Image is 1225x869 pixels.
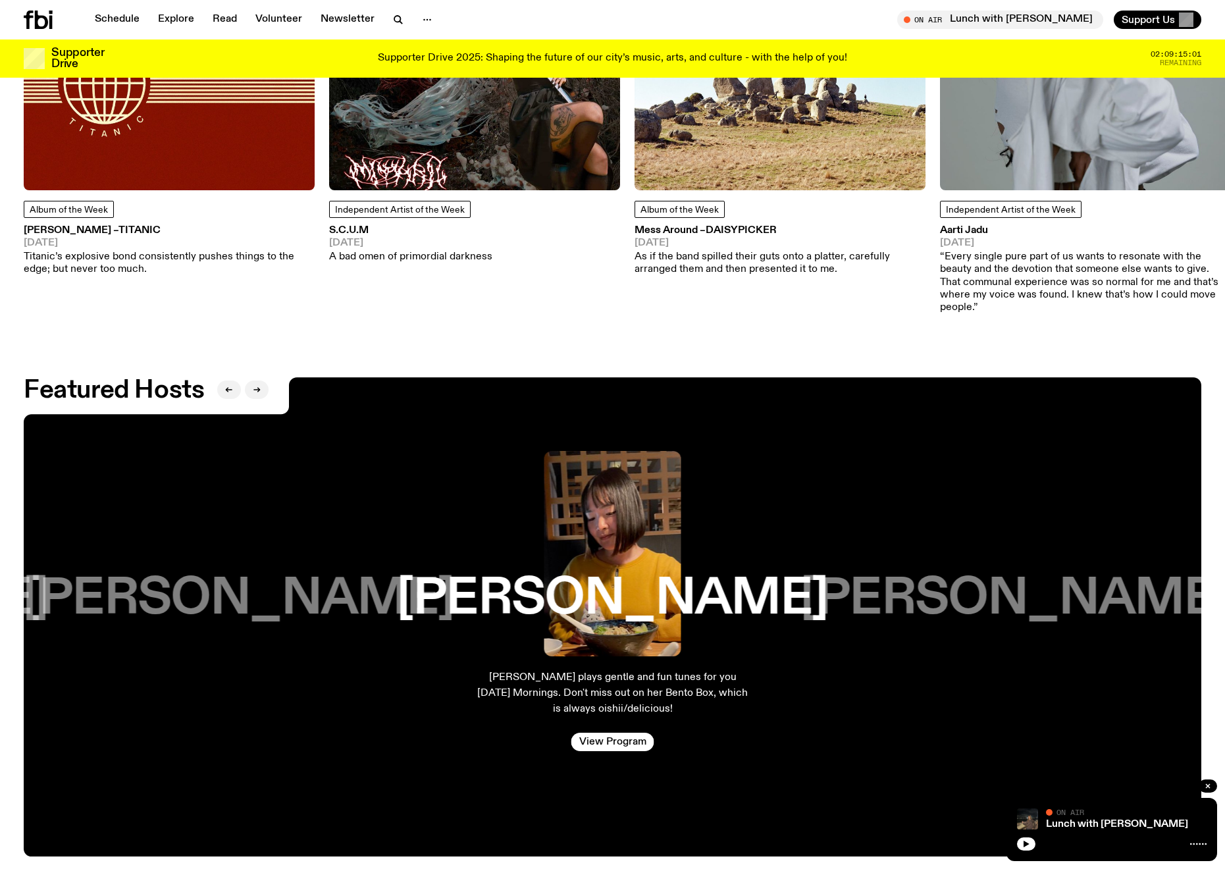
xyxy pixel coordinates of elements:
[205,11,245,29] a: Read
[1017,808,1038,829] img: Izzy Page stands above looking down at Opera Bar. She poses in front of the Harbour Bridge in the...
[329,226,492,264] a: S.C.U.M[DATE]A bad omen of primordial darkness
[329,251,492,263] p: A bad omen of primordial darkness
[1160,59,1201,66] span: Remaining
[329,226,492,236] h3: S.C.U.M
[87,11,147,29] a: Schedule
[24,226,315,236] h3: [PERSON_NAME] –
[635,201,725,218] a: Album of the Week
[476,670,750,717] p: [PERSON_NAME] plays gentle and fun tunes for you [DATE] Mornings. Don't miss out on her Bento Box...
[1046,819,1188,829] a: Lunch with [PERSON_NAME]
[946,205,1076,215] span: Independent Artist of the Week
[1151,51,1201,58] span: 02:09:15:01
[24,238,315,248] span: [DATE]
[335,205,465,215] span: Independent Artist of the Week
[635,226,925,236] h3: Mess Around –
[329,201,471,218] a: Independent Artist of the Week
[1056,808,1084,816] span: On Air
[150,11,202,29] a: Explore
[640,205,719,215] span: Album of the Week
[635,226,925,276] a: Mess Around –Daisypicker[DATE]As if the band spilled their guts onto a platter, carefully arrange...
[24,201,114,218] a: Album of the Week
[329,238,492,248] span: [DATE]
[118,225,161,236] span: Titanic
[571,733,654,751] a: View Program
[51,47,104,70] h3: Supporter Drive
[23,574,454,624] h3: [PERSON_NAME]
[24,379,204,402] h2: Featured Hosts
[313,11,382,29] a: Newsletter
[940,201,1082,218] a: Independent Artist of the Week
[706,225,777,236] span: Daisypicker
[378,53,847,65] p: Supporter Drive 2025: Shaping the future of our city’s music, arts, and culture - with the help o...
[24,226,315,276] a: [PERSON_NAME] –Titanic[DATE]Titanic’s explosive bond consistently pushes things to the edge; but ...
[30,205,108,215] span: Album of the Week
[24,251,315,276] p: Titanic’s explosive bond consistently pushes things to the edge; but never too much.
[1122,14,1175,26] span: Support Us
[1114,11,1201,29] button: Support Us
[897,11,1103,29] button: On AirLunch with [PERSON_NAME]
[248,11,310,29] a: Volunteer
[635,238,925,248] span: [DATE]
[397,574,828,624] h3: [PERSON_NAME]
[635,251,925,276] p: As if the band spilled their guts onto a platter, carefully arranged them and then presented it t...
